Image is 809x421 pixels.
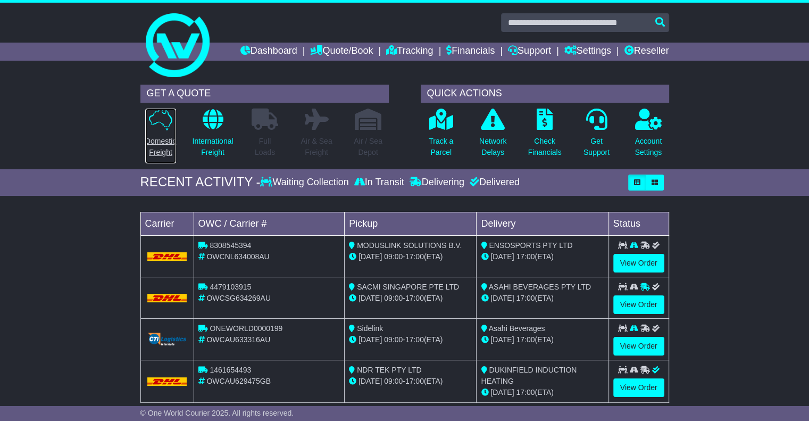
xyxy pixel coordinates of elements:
[140,212,194,235] td: Carrier
[481,366,577,385] span: DUKINFIELD INDUCTION HEATING
[349,251,472,262] div: - (ETA)
[481,334,604,345] div: (ETA)
[147,333,187,345] img: GetCarrierServiceLogo
[192,136,233,158] p: International Freight
[405,252,424,261] span: 17:00
[490,335,514,344] span: [DATE]
[352,177,407,188] div: In Transit
[384,335,403,344] span: 09:00
[310,43,373,61] a: Quote/Book
[608,212,669,235] td: Status
[301,136,332,158] p: Air & Sea Freight
[490,388,514,397] span: [DATE]
[489,283,591,291] span: ASAHI BEVERAGES PTY LTD
[358,335,382,344] span: [DATE]
[528,108,562,164] a: CheckFinancials
[354,136,382,158] p: Air / Sea Depot
[357,324,383,333] span: Sidelink
[210,283,251,291] span: 4479103915
[490,252,514,261] span: [DATE]
[210,324,282,333] span: ONEWORLD0000199
[349,293,472,304] div: - (ETA)
[613,378,664,397] a: View Order
[384,294,403,302] span: 09:00
[345,212,477,235] td: Pickup
[357,366,421,374] span: NDR TEK PTY LTD
[428,108,454,164] a: Track aParcel
[528,136,562,158] p: Check Financials
[489,241,572,250] span: ENSOSPORTS PTY LTD
[405,377,424,385] span: 17:00
[477,212,608,235] td: Delivery
[508,43,551,61] a: Support
[349,376,472,387] div: - (ETA)
[349,334,472,345] div: - (ETA)
[481,251,604,262] div: (ETA)
[194,212,345,235] td: OWC / Carrier #
[140,409,294,417] span: © One World Courier 2025. All rights reserved.
[564,43,611,61] a: Settings
[358,294,382,302] span: [DATE]
[206,294,271,302] span: OWCSG634269AU
[516,388,535,397] span: 17:00
[384,377,403,385] span: 09:00
[407,177,467,188] div: Delivering
[147,377,187,386] img: DHL.png
[624,43,669,61] a: Reseller
[240,43,297,61] a: Dashboard
[467,177,520,188] div: Delivered
[421,85,669,103] div: QUICK ACTIONS
[206,335,270,344] span: OWCAU633316AU
[429,136,453,158] p: Track a Parcel
[191,108,233,164] a: InternationalFreight
[358,252,382,261] span: [DATE]
[357,283,459,291] span: SACMI SINGAPORE PTE LTD
[489,324,545,333] span: Asahi Beverages
[446,43,495,61] a: Financials
[613,254,664,273] a: View Order
[613,295,664,314] a: View Order
[635,136,662,158] p: Account Settings
[516,252,535,261] span: 17:00
[635,108,663,164] a: AccountSettings
[405,294,424,302] span: 17:00
[479,108,507,164] a: NetworkDelays
[206,252,269,261] span: OWCNL634008AU
[260,177,351,188] div: Waiting Collection
[516,294,535,302] span: 17:00
[210,241,251,250] span: 8308545394
[405,335,424,344] span: 17:00
[210,366,251,374] span: 1461654493
[252,136,278,158] p: Full Loads
[516,335,535,344] span: 17:00
[386,43,433,61] a: Tracking
[481,387,604,398] div: (ETA)
[479,136,506,158] p: Network Delays
[147,252,187,261] img: DHL.png
[147,294,187,302] img: DHL.png
[140,175,261,190] div: RECENT ACTIVITY -
[145,108,177,164] a: DomesticFreight
[613,337,664,356] a: View Order
[140,85,389,103] div: GET A QUOTE
[358,377,382,385] span: [DATE]
[481,293,604,304] div: (ETA)
[583,136,610,158] p: Get Support
[384,252,403,261] span: 09:00
[206,377,271,385] span: OWCAU629475GB
[145,136,176,158] p: Domestic Freight
[357,241,462,250] span: MODUSLINK SOLUTIONS B.V.
[490,294,514,302] span: [DATE]
[583,108,610,164] a: GetSupport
